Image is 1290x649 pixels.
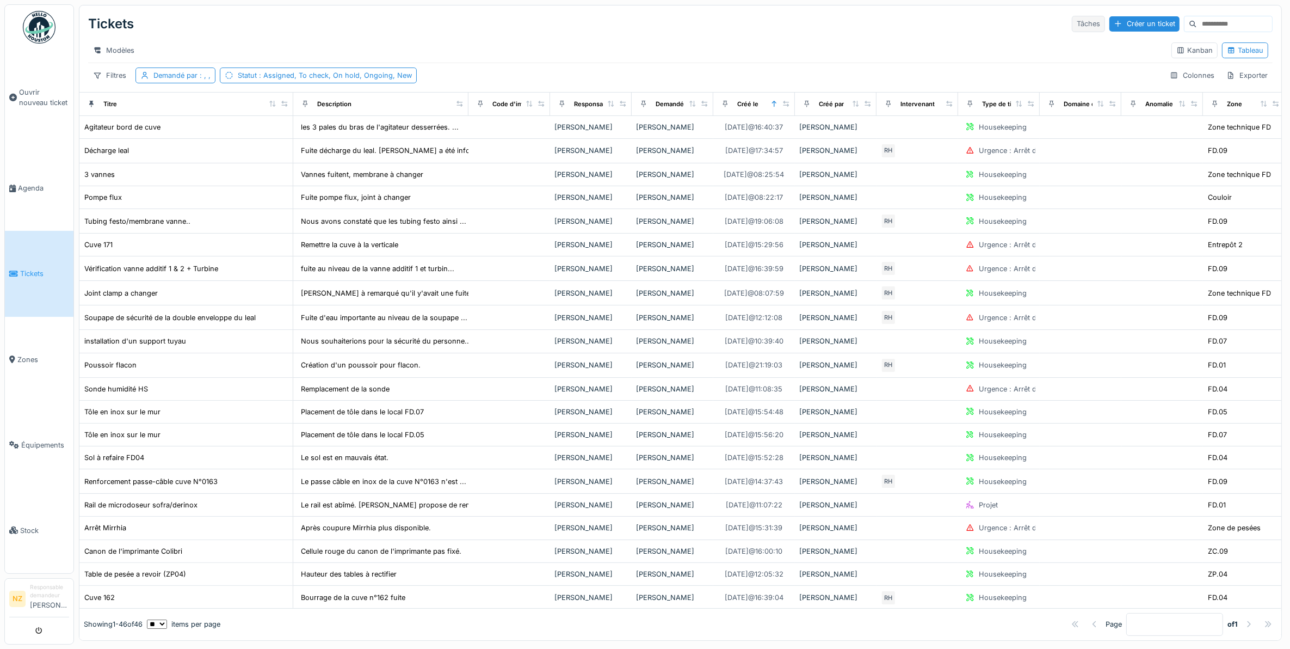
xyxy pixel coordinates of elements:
[153,70,211,81] div: Demandé par
[725,592,783,603] div: [DATE] @ 16:39:04
[979,592,1027,603] div: Housekeeping
[725,264,783,274] div: [DATE] @ 16:39:59
[84,122,161,132] div: Agitateur bord de cuve
[725,476,783,487] div: [DATE] @ 14:37:43
[636,592,709,603] div: [PERSON_NAME]
[979,452,1027,463] div: Housekeeping
[84,592,115,603] div: Cuve 162
[301,169,423,180] div: Vannes fuitent, membrane à changer
[1208,430,1227,440] div: FD.07
[84,407,161,417] div: Tôle en inox sur le mur
[88,68,131,83] div: Filtres
[979,288,1027,298] div: Housekeeping
[1208,216,1227,226] div: FD.09
[554,122,627,132] div: [PERSON_NAME]
[881,143,896,158] div: RH
[979,192,1027,203] div: Housekeeping
[636,452,709,463] div: [PERSON_NAME]
[799,500,872,510] div: [PERSON_NAME]
[1227,620,1238,630] strong: of 1
[17,354,69,365] span: Zones
[636,360,709,370] div: [PERSON_NAME]
[725,192,783,203] div: [DATE] @ 08:22:17
[726,384,783,394] div: [DATE] @ 11:08:35
[317,100,351,109] div: Description
[554,360,627,370] div: [PERSON_NAME]
[554,169,627,180] div: [PERSON_NAME]
[979,384,1079,394] div: Urgence : Arrêt de production
[881,358,896,373] div: RH
[979,500,998,510] div: Projet
[1208,336,1227,346] div: FD.07
[1208,264,1227,274] div: FD.09
[257,71,412,79] span: : Assigned, To check, On hold, Ongoing, New
[1176,45,1213,56] div: Kanban
[301,500,501,510] div: Le rail est abîmé. [PERSON_NAME] propose de remplacer ...
[492,100,547,109] div: Code d'imputation
[554,384,627,394] div: [PERSON_NAME]
[30,583,69,615] li: [PERSON_NAME]
[636,216,709,226] div: [PERSON_NAME]
[636,476,709,487] div: [PERSON_NAME]
[554,500,627,510] div: [PERSON_NAME]
[979,523,1079,533] div: Urgence : Arrêt de production
[9,591,26,607] li: NZ
[636,430,709,440] div: [PERSON_NAME]
[725,452,783,463] div: [DATE] @ 15:52:28
[979,145,1079,156] div: Urgence : Arrêt de production
[819,100,844,109] div: Créé par
[554,288,627,298] div: [PERSON_NAME]
[799,592,872,603] div: [PERSON_NAME]
[799,264,872,274] div: [PERSON_NAME]
[979,360,1027,370] div: Housekeeping
[554,192,627,203] div: [PERSON_NAME]
[147,620,220,630] div: items per page
[5,50,73,145] a: Ouvrir nouveau ticket
[84,192,122,203] div: Pompe flux
[301,216,466,226] div: Nous avons constaté que les tubing festo ainsi ...
[84,216,190,226] div: Tubing festo/membrane vanne..
[636,569,709,579] div: [PERSON_NAME]
[1106,620,1122,630] div: Page
[1208,145,1227,156] div: FD.09
[979,240,1079,250] div: Urgence : Arrêt de production
[1208,569,1227,579] div: ZP.04
[799,407,872,417] div: [PERSON_NAME]
[799,122,872,132] div: [PERSON_NAME]
[636,500,709,510] div: [PERSON_NAME]
[554,452,627,463] div: [PERSON_NAME]
[881,213,896,229] div: RH
[21,440,69,450] span: Équipements
[1064,100,1125,109] div: Domaine d'expertise
[84,476,218,487] div: Renforcement passe-câble cuve N°0163
[23,11,55,44] img: Badge_color-CXgf-gQk.svg
[900,100,935,109] div: Intervenant
[5,145,73,231] a: Agenda
[725,336,783,346] div: [DATE] @ 10:39:40
[725,430,783,440] div: [DATE] @ 15:56:20
[1208,476,1227,487] div: FD.09
[725,145,783,156] div: [DATE] @ 17:34:57
[724,288,784,298] div: [DATE] @ 08:07:59
[301,360,421,370] div: Création d'un poussoir pour flacon.
[301,145,483,156] div: Fuite décharge du leal. [PERSON_NAME] a été informé
[9,583,69,617] a: NZ Responsable demandeur[PERSON_NAME]
[554,313,627,323] div: [PERSON_NAME]
[554,592,627,603] div: [PERSON_NAME]
[84,336,186,346] div: installation d'un support tuyau
[1208,169,1271,180] div: Zone technique FD
[636,407,709,417] div: [PERSON_NAME]
[301,569,397,579] div: Hauteur des tables à rectifier
[84,569,186,579] div: Table de pesée a revoir (ZP04)
[84,523,126,533] div: Arrêt Mirrhia
[30,583,69,600] div: Responsable demandeur
[84,452,144,463] div: Sol à refaire FD04
[1208,313,1227,323] div: FD.09
[1145,100,1173,109] div: Anomalie
[84,264,218,274] div: Vérification vanne additif 1 & 2 + Turbine
[554,569,627,579] div: [PERSON_NAME]
[20,525,69,536] span: Stock
[1208,407,1227,417] div: FD.05
[554,546,627,556] div: [PERSON_NAME]
[1208,360,1226,370] div: FD.01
